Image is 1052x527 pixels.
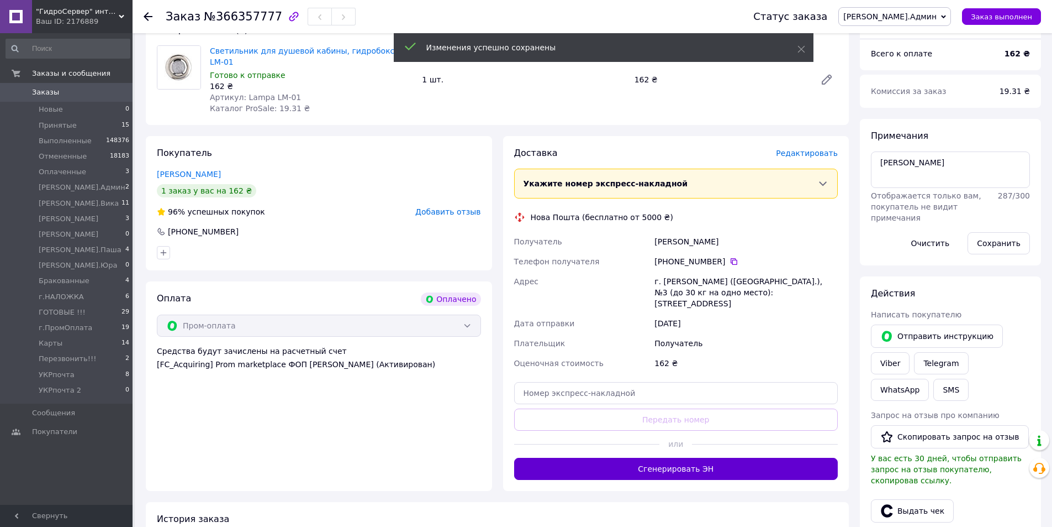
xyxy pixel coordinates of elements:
div: Получатель [652,333,840,353]
span: Всего к оплате [871,49,932,58]
span: Покупатели [32,427,77,437]
span: 4 [125,245,129,255]
span: Отмененные [39,152,87,161]
span: История заказа [157,514,229,524]
a: Viber [871,352,910,374]
span: Бракованные [39,276,89,286]
span: 11 [121,199,129,208]
span: Плательщик [514,339,565,348]
div: Вернуться назад [144,11,152,22]
span: 14 [121,338,129,348]
span: Примечания [871,131,928,141]
span: Артикул: Lampa LM-01 [210,93,301,102]
span: [PERSON_NAME].Юра [39,260,117,270]
span: [PERSON_NAME].Админ [843,12,937,21]
span: Написать покупателю [871,310,961,319]
span: Адрес [514,277,538,286]
a: [PERSON_NAME] [157,170,221,179]
span: Перезвонить!!! [39,354,96,364]
span: Новые [39,105,63,114]
span: 2 [125,182,129,192]
span: Заказы и сообщения [32,69,110,79]
span: Отображается только вам, покупатель не видит примечания [871,191,981,222]
div: [PHONE_NUMBER] [167,226,240,237]
span: г.НАЛОЖКА [39,292,84,302]
div: [PERSON_NAME] [652,232,840,252]
span: 2 [125,354,129,364]
div: [PHONE_NUMBER] [654,256,838,267]
div: [DATE] [652,314,840,333]
span: Товары в заказе (1) [157,24,248,35]
span: [PERSON_NAME] [39,214,98,224]
span: Заказы [32,87,59,97]
span: Готово к отправке [210,71,286,80]
input: Номер экспресс-накладной [514,382,838,404]
div: Ваш ID: 2176889 [36,17,133,27]
a: Telegram [914,352,968,374]
div: Изменения успешно сохранены [426,42,770,53]
span: Покупатель [157,148,212,158]
div: 162 ₴ [210,81,413,92]
span: 8 [125,370,129,380]
span: 148376 [106,136,129,146]
span: УКРпочта 2 [39,385,81,395]
div: 162 ₴ [652,353,840,373]
span: [PERSON_NAME].Админ [39,182,125,192]
span: Дата отправки [514,319,575,328]
span: 18183 [110,152,129,161]
span: Доставка [514,148,558,158]
span: 0 [125,229,129,239]
span: Принятые [39,121,77,131]
div: Нова Пошта (бесплатно от 5000 ₴) [528,212,676,223]
span: 96% [168,207,185,216]
span: [PERSON_NAME] [39,229,98,239]
button: Выдать чек [871,499,954,523]
span: или [659,439,692,450]
span: Комиссия за заказ [871,87,947,96]
span: Добавить отзыв [415,207,480,216]
input: Поиск [6,39,130,59]
button: Очистить [902,232,959,254]
span: "ГидроСервер" интернет-магазин сантехники. [36,7,119,17]
div: Статус заказа [753,11,827,22]
span: Редактировать [776,149,838,158]
span: 0 [125,385,129,395]
span: 3 [125,167,129,177]
span: Укажите номер экспресс-накладной [524,179,688,188]
span: Телефон получателя [514,257,600,266]
button: SMS [933,379,969,401]
div: Оплачено [421,293,480,306]
span: Заказ выполнен [971,13,1032,21]
a: Светильник для душевой кабины, гидробокса LM-01 [210,46,399,66]
textarea: [PERSON_NAME] [871,152,1030,188]
button: Отправить инструкцию [871,325,1003,348]
div: успешных покупок [157,206,265,217]
b: 162 ₴ [1005,49,1030,58]
span: 3 [125,214,129,224]
span: Сообщения [32,408,75,418]
button: Скопировать запрос на отзыв [871,425,1029,448]
span: 29 [121,307,129,317]
div: [FC_Acquiring] Prom marketplace ФОП [PERSON_NAME] (Активирован) [157,359,481,370]
span: УКРпочта [39,370,75,380]
button: Заказ выполнен [962,8,1041,25]
span: 0 [125,105,129,114]
span: Оплаченные [39,167,86,177]
span: Оплата [157,293,191,304]
span: 15 [121,121,129,131]
span: 19 [121,323,129,333]
a: WhatsApp [871,379,929,401]
span: [PERSON_NAME].Вика [39,199,119,208]
div: г. [PERSON_NAME] ([GEOGRAPHIC_DATA].), №3 (до 30 кг на одно место): [STREET_ADDRESS] [652,272,840,314]
span: Выполненные [39,136,92,146]
span: Запрос на отзыв про компанию [871,411,1000,420]
span: [PERSON_NAME].Паша [39,245,121,255]
span: Каталог ProSale: 19.31 ₴ [210,104,310,113]
div: 162 ₴ [630,72,811,87]
button: Сгенерировать ЭН [514,458,838,480]
span: 0 [125,260,129,270]
span: №366357777 [204,10,282,23]
button: Сохранить [968,232,1030,254]
span: Действия [871,288,915,299]
span: ГОТОВЫЕ !!! [39,307,86,317]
